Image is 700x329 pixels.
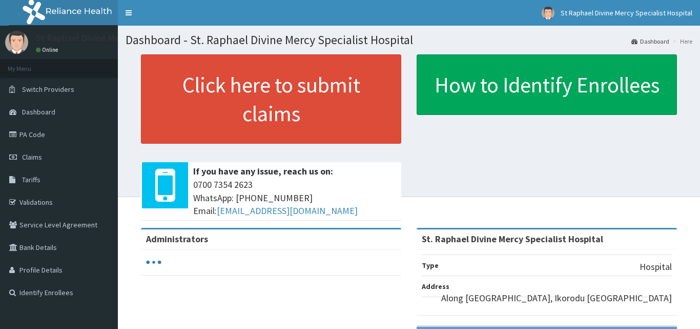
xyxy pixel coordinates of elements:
b: If you have any issue, reach us on: [193,165,333,177]
img: User Image [542,7,554,20]
svg: audio-loading [146,255,161,270]
b: Address [422,282,449,291]
a: Click here to submit claims [141,54,401,144]
li: Here [670,37,692,46]
a: Online [36,46,60,53]
span: Claims [22,152,42,162]
img: User Image [5,31,28,54]
b: Type [422,261,439,270]
h1: Dashboard - St. Raphael Divine Mercy Specialist Hospital [126,33,692,47]
p: Hospital [640,260,672,274]
a: How to Identify Enrollees [417,54,677,115]
span: Tariffs [22,175,40,184]
strong: St. Raphael Divine Mercy Specialist Hospital [422,233,603,245]
p: St Raphael Divine Mercy Specialist Hospital [36,33,209,43]
b: Administrators [146,233,208,245]
span: 0700 7354 2623 WhatsApp: [PHONE_NUMBER] Email: [193,178,396,218]
span: Switch Providers [22,85,74,94]
span: Dashboard [22,107,55,117]
span: St Raphael Divine Mercy Specialist Hospital [561,8,692,17]
a: Dashboard [631,37,669,46]
p: Along [GEOGRAPHIC_DATA], Ikorodu [GEOGRAPHIC_DATA] [441,292,672,305]
a: [EMAIL_ADDRESS][DOMAIN_NAME] [217,205,358,217]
